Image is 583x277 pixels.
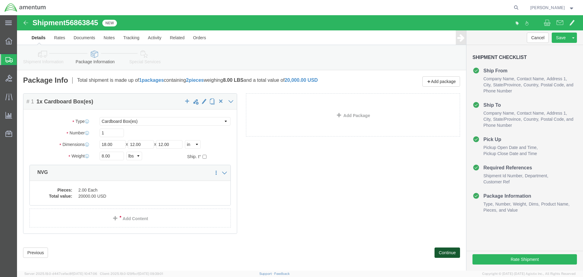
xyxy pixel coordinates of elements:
span: Server: 2025.19.0-d447cefac8f [24,272,97,275]
span: Client: 2025.19.0-129fbcf [100,272,163,275]
iframe: FS Legacy Container [17,15,583,271]
img: logo [4,3,46,12]
a: Support [259,272,274,275]
span: [DATE] 10:47:06 [73,272,97,275]
span: Copyright © [DATE]-[DATE] Agistix Inc., All Rights Reserved [482,271,576,276]
span: Nick Riddle [530,4,565,11]
span: [DATE] 09:39:01 [138,272,163,275]
button: [PERSON_NAME] [530,4,575,11]
a: Feedback [274,272,290,275]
